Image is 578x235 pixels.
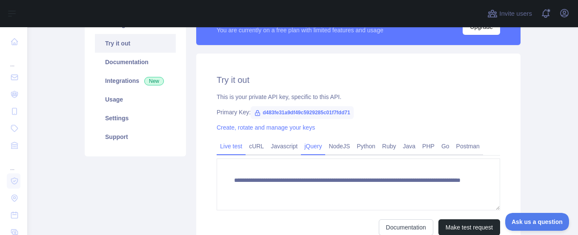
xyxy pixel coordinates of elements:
a: Javascript [267,139,301,153]
div: You are currently on a free plan with limited features and usage [217,26,383,34]
span: d483fe31a9df49c5929285c01f7fdd71 [251,106,353,119]
a: Go [438,139,453,153]
a: Documentation [95,53,176,71]
span: Invite users [499,9,532,19]
iframe: Toggle Customer Support [505,213,569,231]
a: Settings [95,109,176,127]
a: Java [400,139,419,153]
h2: Try it out [217,74,500,86]
a: Python [353,139,379,153]
a: Try it out [95,34,176,53]
button: Invite users [486,7,534,20]
a: Ruby [379,139,400,153]
a: Create, rotate and manage your keys [217,124,315,131]
a: Support [95,127,176,146]
div: ... [7,155,20,172]
div: Primary Key: [217,108,500,116]
a: Postman [453,139,483,153]
a: cURL [246,139,267,153]
a: jQuery [301,139,325,153]
a: PHP [419,139,438,153]
div: This is your private API key, specific to this API. [217,93,500,101]
a: Live test [217,139,246,153]
a: NodeJS [325,139,353,153]
a: Usage [95,90,176,109]
div: ... [7,51,20,68]
a: Integrations New [95,71,176,90]
span: New [144,77,164,85]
